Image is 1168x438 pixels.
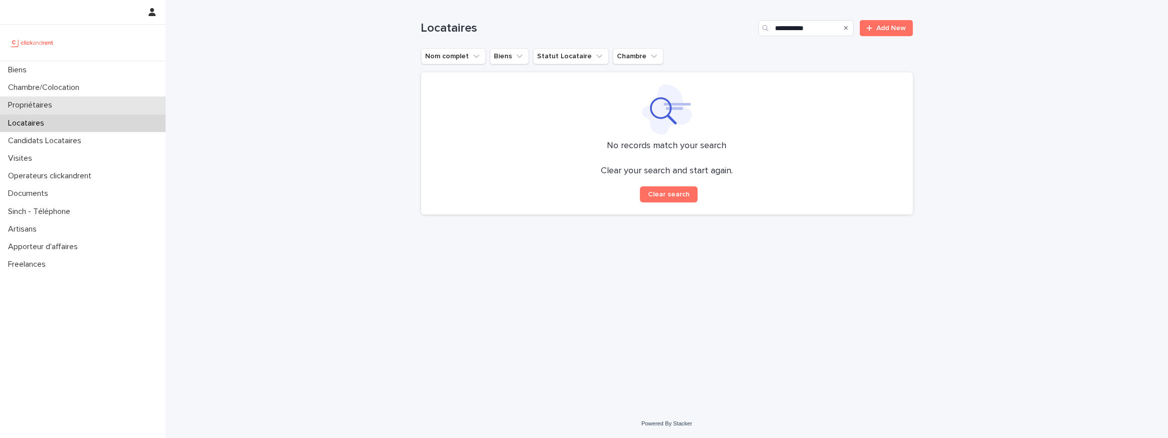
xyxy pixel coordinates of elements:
[641,420,692,426] a: Powered By Stacker
[877,25,906,32] span: Add New
[8,33,57,53] img: UCB0brd3T0yccxBKYDjQ
[4,260,54,269] p: Freelances
[648,191,690,198] span: Clear search
[490,48,529,64] button: Biens
[4,136,89,146] p: Candidats Locataires
[4,242,86,252] p: Apporteur d'affaires
[4,65,35,75] p: Biens
[4,83,87,92] p: Chambre/Colocation
[433,141,901,152] p: No records match your search
[4,171,99,181] p: Operateurs clickandrent
[533,48,609,64] button: Statut Locataire
[4,189,56,198] p: Documents
[601,166,733,177] p: Clear your search and start again.
[4,100,60,110] p: Propriétaires
[4,154,40,163] p: Visites
[421,48,486,64] button: Nom complet
[4,225,45,234] p: Artisans
[860,20,913,36] a: Add New
[4,207,78,216] p: Sinch - Téléphone
[4,119,52,128] p: Locataires
[421,21,755,36] h1: Locataires
[613,48,664,64] button: Chambre
[640,186,698,202] button: Clear search
[758,20,854,36] input: Search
